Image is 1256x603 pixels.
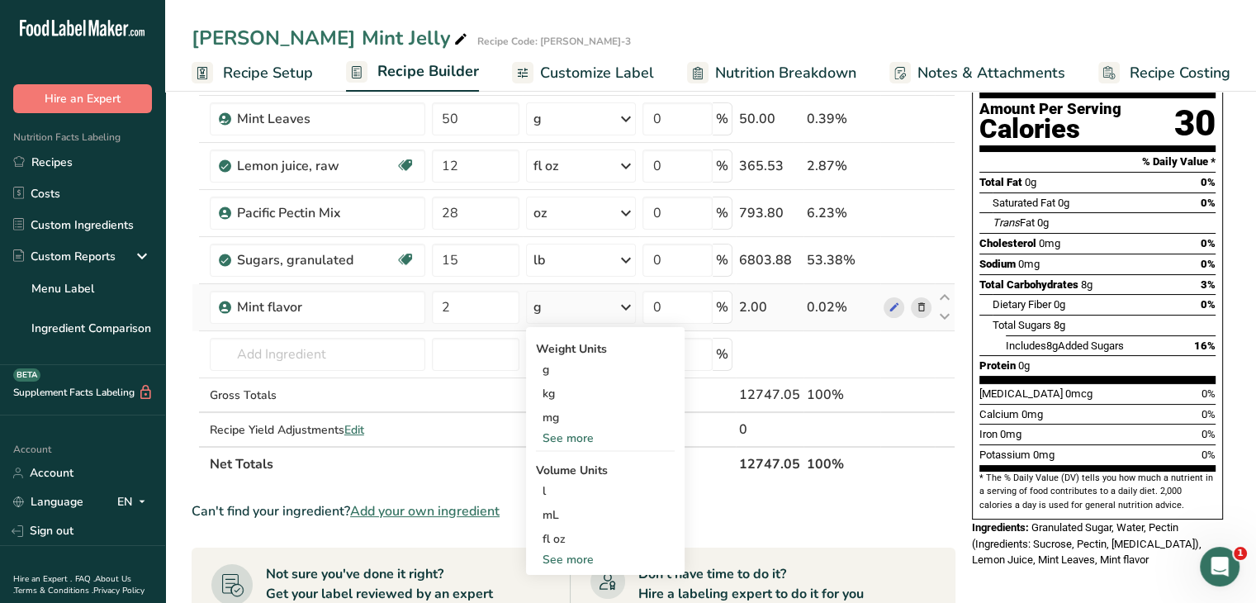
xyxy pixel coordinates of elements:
[540,62,654,84] span: Customize Label
[807,250,877,270] div: 53.38%
[344,422,364,438] span: Edit
[117,492,152,512] div: EN
[536,382,675,406] div: kg
[739,250,800,270] div: 6803.88
[1006,339,1124,352] span: Includes Added Sugars
[889,55,1065,92] a: Notes & Attachments
[993,197,1055,209] span: Saturated Fat
[993,298,1051,311] span: Dietary Fiber
[979,278,1078,291] span: Total Carbohydrates
[14,585,93,596] a: Terms & Conditions .
[979,102,1121,117] div: Amount Per Serving
[536,462,675,479] div: Volume Units
[346,53,479,93] a: Recipe Builder
[93,585,145,596] a: Privacy Policy
[192,55,313,92] a: Recipe Setup
[536,406,675,430] div: mg
[237,156,396,176] div: Lemon juice, raw
[1201,258,1216,270] span: 0%
[807,156,877,176] div: 2.87%
[237,297,415,317] div: Mint flavor
[543,530,668,548] div: fl oz
[1025,176,1036,188] span: 0g
[979,472,1216,512] section: * The % Daily Value (DV) tells you how much a nutrient in a serving of food contributes to a dail...
[536,430,675,447] div: See more
[210,387,425,404] div: Gross Totals
[739,156,800,176] div: 365.53
[477,34,631,49] div: Recipe Code: [PERSON_NAME]-3
[807,297,877,317] div: 0.02%
[1000,428,1021,440] span: 0mg
[192,501,955,521] div: Can't find your ingredient?
[1200,547,1239,586] iframe: Intercom live chat
[1194,339,1216,352] span: 16%
[1018,258,1040,270] span: 0mg
[210,338,425,371] input: Add Ingredient
[1058,197,1069,209] span: 0g
[206,446,736,481] th: Net Totals
[13,573,72,585] a: Hire an Expert .
[739,385,800,405] div: 12747.05
[979,237,1036,249] span: Cholesterol
[1046,339,1058,352] span: 8g
[1021,408,1043,420] span: 0mg
[1234,547,1247,560] span: 1
[533,250,545,270] div: lb
[979,176,1022,188] span: Total Fat
[807,385,877,405] div: 100%
[543,482,668,500] div: l
[533,109,542,129] div: g
[979,387,1063,400] span: [MEDICAL_DATA]
[979,359,1016,372] span: Protein
[533,297,542,317] div: g
[979,117,1121,141] div: Calories
[1201,428,1216,440] span: 0%
[543,506,668,524] div: mL
[210,421,425,439] div: Recipe Yield Adjustments
[75,573,95,585] a: FAQ .
[993,319,1051,331] span: Total Sugars
[533,156,558,176] div: fl oz
[1033,449,1055,461] span: 0mg
[536,551,675,568] div: See more
[979,428,998,440] span: Iron
[192,23,471,53] div: [PERSON_NAME] Mint Jelly
[739,297,800,317] div: 2.00
[739,203,800,223] div: 793.80
[993,216,1020,229] i: Trans
[807,203,877,223] div: 6.23%
[1201,298,1216,311] span: 0%
[1201,408,1216,420] span: 0%
[1081,278,1092,291] span: 8g
[1201,197,1216,209] span: 0%
[979,152,1216,172] section: % Daily Value *
[807,109,877,129] div: 0.39%
[1130,62,1230,84] span: Recipe Costing
[533,203,547,223] div: oz
[13,573,131,596] a: About Us .
[979,258,1016,270] span: Sodium
[1201,387,1216,400] span: 0%
[1065,387,1092,400] span: 0mcg
[1201,176,1216,188] span: 0%
[1174,102,1216,145] div: 30
[972,521,1201,566] span: Granulated Sugar, Water, Pectin (Ingredients: Sucrose, Pectin, [MEDICAL_DATA]), Lemon Juice, Mint...
[739,420,800,439] div: 0
[13,368,40,382] div: BETA
[1098,55,1230,92] a: Recipe Costing
[715,62,856,84] span: Nutrition Breakdown
[13,487,83,516] a: Language
[1054,298,1065,311] span: 0g
[979,449,1031,461] span: Potassium
[739,109,800,129] div: 50.00
[237,109,415,129] div: Mint Leaves
[1201,278,1216,291] span: 3%
[687,55,856,92] a: Nutrition Breakdown
[1054,319,1065,331] span: 8g
[979,408,1019,420] span: Calcium
[13,248,116,265] div: Custom Reports
[1039,237,1060,249] span: 0mg
[993,216,1035,229] span: Fat
[536,358,675,382] div: g
[972,521,1029,534] span: Ingredients:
